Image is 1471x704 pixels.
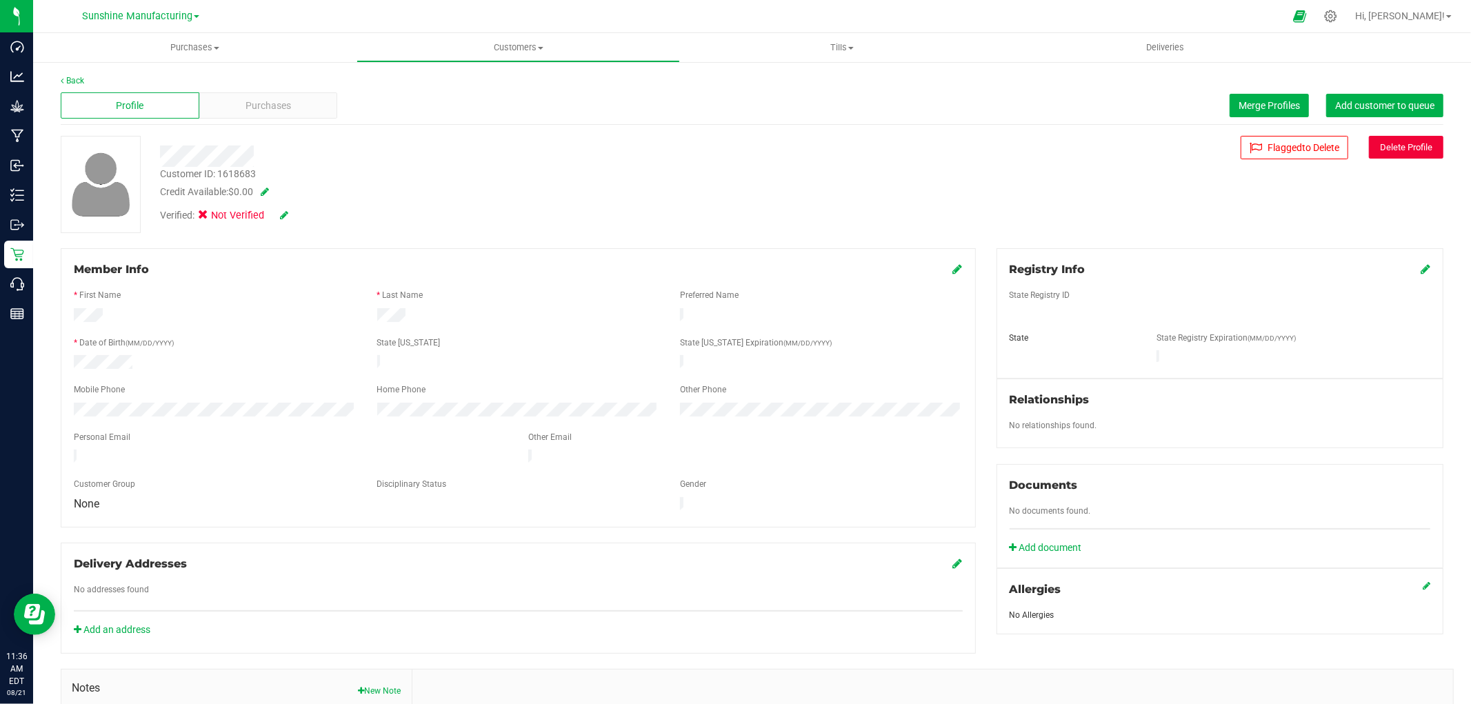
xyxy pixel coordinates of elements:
[79,336,174,349] label: Date of Birth
[74,557,187,570] span: Delivery Addresses
[357,41,679,54] span: Customers
[246,99,291,113] span: Purchases
[1369,136,1443,159] button: Delete Profile
[1335,100,1434,111] span: Add customer to queue
[680,478,706,490] label: Gender
[383,289,423,301] label: Last Name
[1010,289,1070,301] label: State Registry ID
[74,583,149,596] label: No addresses found
[74,263,149,276] span: Member Info
[377,383,426,396] label: Home Phone
[211,208,266,223] span: Not Verified
[72,680,401,696] span: Notes
[377,336,441,349] label: State [US_STATE]
[1239,100,1300,111] span: Merge Profiles
[377,478,447,490] label: Disciplinary Status
[14,594,55,635] iframe: Resource center
[160,208,288,223] div: Verified:
[680,289,739,301] label: Preferred Name
[65,149,137,220] img: user-icon.png
[1284,3,1315,30] span: Open Ecommerce Menu
[10,307,24,321] inline-svg: Reports
[61,76,84,86] a: Back
[999,332,1146,344] div: State
[528,431,572,443] label: Other Email
[1326,94,1443,117] button: Add customer to queue
[10,277,24,291] inline-svg: Call Center
[10,188,24,202] inline-svg: Inventory
[10,159,24,172] inline-svg: Inbound
[10,129,24,143] inline-svg: Manufacturing
[359,685,401,697] button: New Note
[1286,142,1302,153] span: ged
[1230,94,1309,117] button: Merge Profiles
[10,40,24,54] inline-svg: Dashboard
[10,99,24,113] inline-svg: Grow
[680,33,1003,62] a: Tills
[1128,41,1203,54] span: Deliveries
[1010,541,1089,555] a: Add document
[74,624,150,635] a: Add an address
[1003,33,1327,62] a: Deliveries
[228,186,253,197] span: $0.00
[1010,583,1061,596] span: Allergies
[680,336,832,349] label: State [US_STATE] Expiration
[33,33,357,62] a: Purchases
[783,339,832,347] span: (MM/DD/YYYY)
[10,218,24,232] inline-svg: Outbound
[33,41,357,54] span: Purchases
[160,185,841,199] div: Credit Available:
[82,10,192,22] span: Sunshine Manufacturing
[1322,10,1339,23] div: Manage settings
[1010,419,1097,432] label: No relationships found.
[160,167,256,181] div: Customer ID: 1618683
[74,383,125,396] label: Mobile Phone
[1248,334,1296,342] span: (MM/DD/YYYY)
[79,289,121,301] label: First Name
[10,70,24,83] inline-svg: Analytics
[1010,479,1078,492] span: Documents
[74,478,135,490] label: Customer Group
[1157,332,1296,344] label: State Registry Expiration
[126,339,174,347] span: (MM/DD/YYYY)
[10,248,24,261] inline-svg: Retail
[1010,609,1430,621] div: No Allergies
[1241,136,1348,159] button: Flaggedto Delete
[681,41,1003,54] span: Tills
[1010,393,1090,406] span: Relationships
[1010,506,1091,516] span: No documents found.
[116,99,143,113] span: Profile
[1010,263,1085,276] span: Registry Info
[1355,10,1445,21] span: Hi, [PERSON_NAME]!
[74,431,130,443] label: Personal Email
[357,33,680,62] a: Customers
[74,497,99,510] span: None
[6,650,27,687] p: 11:36 AM EDT
[6,687,27,698] p: 08/21
[680,383,726,396] label: Other Phone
